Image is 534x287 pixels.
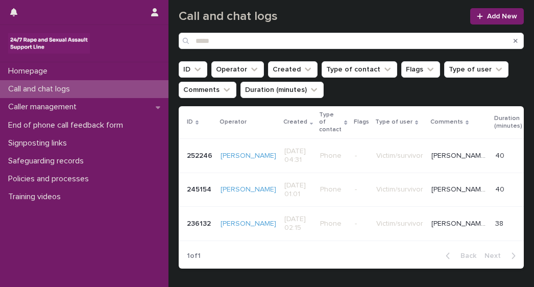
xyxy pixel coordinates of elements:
[322,61,397,78] button: Type of contact
[179,33,524,49] input: Search
[220,116,247,128] p: Operator
[4,138,75,148] p: Signposting links
[438,251,480,260] button: Back
[179,82,236,98] button: Comments
[187,183,213,194] p: 245154
[494,113,522,132] p: Duration (minutes)
[268,61,318,78] button: Created
[284,147,312,164] p: [DATE] 04:31
[221,220,276,228] a: [PERSON_NAME]
[376,220,423,228] p: Victim/survivor
[480,251,524,260] button: Next
[376,152,423,160] p: Victim/survivor
[8,33,90,54] img: rhQMoQhaT3yELyF149Cw
[4,192,69,202] p: Training videos
[187,218,213,228] p: 236132
[454,252,476,259] span: Back
[484,252,507,259] span: Next
[221,185,276,194] a: [PERSON_NAME]
[320,220,346,228] p: Phone
[284,181,312,199] p: [DATE] 01:01
[179,61,207,78] button: ID
[283,116,307,128] p: Created
[431,150,489,160] p: Sarah experienced rape at the hand of her ex partner wanted to explore feelings around this abuse...
[320,152,346,160] p: Phone
[355,185,368,194] p: -
[221,152,276,160] a: [PERSON_NAME]
[470,8,524,25] a: Add New
[187,116,193,128] p: ID
[430,116,463,128] p: Comments
[354,116,369,128] p: Flags
[4,84,78,94] p: Call and chat logs
[495,218,505,228] p: 38
[4,174,97,184] p: Policies and processes
[355,220,368,228] p: -
[495,150,506,160] p: 40
[187,150,214,160] p: 252246
[4,121,131,130] p: End of phone call feedback form
[211,61,264,78] button: Operator
[375,116,412,128] p: Type of user
[4,66,56,76] p: Homepage
[4,102,85,112] p: Caller management
[401,61,440,78] button: Flags
[431,183,489,194] p: Sarah experienced rape at the hand of her husband discussed feelings around this . moved into tem...
[444,61,508,78] button: Type of user
[4,156,92,166] p: Safeguarding records
[487,13,517,20] span: Add New
[179,244,209,269] p: 1 of 1
[319,109,342,135] p: Type of contact
[376,185,423,194] p: Victim/survivor
[355,152,368,160] p: -
[495,183,506,194] p: 40
[431,218,489,228] p: Sarah extremely distressed crying sexually assaulted by a stranger - reported to the police perb ...
[240,82,324,98] button: Duration (minutes)
[284,215,312,232] p: [DATE] 02:15
[320,185,346,194] p: Phone
[179,9,464,24] h1: Call and chat logs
